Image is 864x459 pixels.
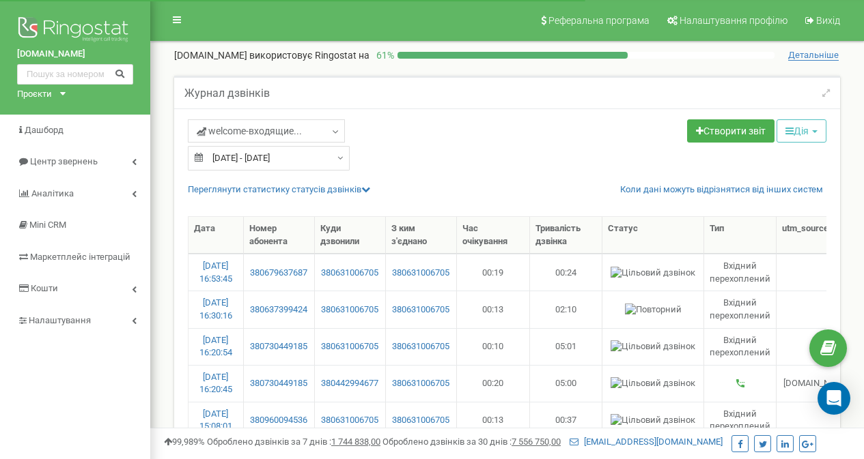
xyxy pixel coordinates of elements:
[704,402,777,439] td: Вхідний перехоплений
[391,377,451,390] a: 380631006705
[602,217,704,254] th: Статус
[199,335,232,358] a: [DATE] 16:20:54
[244,217,315,254] th: Номер абонента
[704,217,777,254] th: Тип
[199,409,232,432] a: [DATE] 15:08:01
[188,119,345,143] a: welcome-входящие...
[249,50,370,61] span: використовує Ringostat на
[199,297,232,321] a: [DATE] 16:30:16
[174,48,370,62] p: [DOMAIN_NAME]
[17,14,133,48] img: Ringostat logo
[189,217,244,254] th: Дата
[570,436,723,447] a: [EMAIL_ADDRESS][DOMAIN_NAME]
[249,267,309,280] a: 380679637687
[611,414,695,427] img: Цільовий дзвінок
[548,15,650,26] span: Реферальна програма
[680,15,788,26] span: Налаштування профілю
[704,254,777,291] td: Вхідний перехоплений
[611,267,695,280] img: Цільовий дзвінок
[249,340,309,353] a: 380730449185
[382,436,561,447] span: Оброблено дзвінків за 30 днів :
[391,267,451,280] a: 380631006705
[29,315,91,325] span: Налаштування
[704,328,777,365] td: Вхідний перехоплений
[249,377,309,390] a: 380730449185
[17,64,133,85] input: Пошук за номером
[777,119,826,143] button: Дія
[816,15,840,26] span: Вихід
[320,377,380,390] a: 380442994677
[320,303,380,316] a: 380631006705
[788,50,839,61] span: Детальніше
[620,183,823,196] a: Коли дані можуть відрізнятися вiд інших систем
[391,340,451,353] a: 380631006705
[315,217,386,254] th: Куди дзвонили
[625,303,682,316] img: Повторний
[249,414,309,427] a: 380960094536
[530,291,603,327] td: 02:10
[17,88,52,101] div: Проєкти
[320,340,380,353] a: 380631006705
[687,119,775,143] a: Створити звіт
[320,267,380,280] a: 380631006705
[457,217,530,254] th: Час очікування
[164,436,205,447] span: 99,989%
[331,436,380,447] u: 1 744 838,00
[777,365,856,402] td: [DOMAIN_NAME]
[457,328,530,365] td: 00:10
[199,261,232,284] a: [DATE] 16:53:45
[31,283,58,293] span: Кошти
[31,188,74,198] span: Аналiтика
[611,340,695,353] img: Цільовий дзвінок
[188,184,370,194] a: Переглянути статистику статусів дзвінків
[25,125,64,135] span: Дашборд
[818,382,850,415] div: Open Intercom Messenger
[457,402,530,439] td: 00:13
[199,372,232,395] a: [DATE] 16:20:45
[29,220,66,230] span: Mini CRM
[777,217,856,254] th: utm_sourcе
[207,436,380,447] span: Оброблено дзвінків за 7 днів :
[530,365,603,402] td: 05:00
[249,303,309,316] a: 380637399424
[320,414,380,427] a: 380631006705
[184,87,270,100] h5: Журнал дзвінків
[30,156,98,166] span: Центр звернень
[530,217,603,254] th: Тривалість дзвінка
[611,377,695,390] img: Цільовий дзвінок
[197,124,302,138] span: welcome-входящие...
[17,48,133,61] a: [DOMAIN_NAME]
[386,217,457,254] th: З ким з'єднано
[391,414,451,427] a: 380631006705
[530,402,603,439] td: 00:37
[457,254,530,291] td: 00:19
[512,436,561,447] u: 7 556 750,00
[530,254,603,291] td: 00:24
[457,365,530,402] td: 00:20
[735,378,746,389] img: Вхідний
[704,291,777,327] td: Вхідний перехоплений
[530,328,603,365] td: 05:01
[370,48,398,62] p: 61 %
[30,252,130,262] span: Маркетплейс інтеграцій
[457,291,530,327] td: 00:13
[391,303,451,316] a: 380631006705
